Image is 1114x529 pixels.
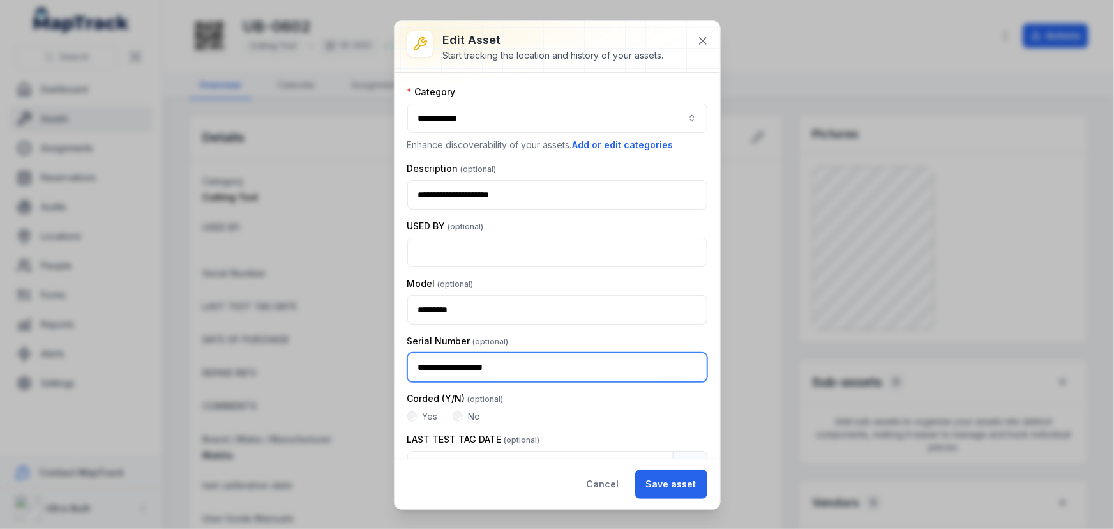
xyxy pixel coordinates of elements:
[407,86,456,98] label: Category
[407,392,504,405] label: Corded (Y/N)
[407,138,707,152] p: Enhance discoverability of your assets.
[443,49,664,62] div: Start tracking the location and history of your assets.
[635,470,707,499] button: Save asset
[407,220,484,233] label: USED BY
[443,31,664,49] h3: Edit asset
[407,433,540,446] label: LAST TEST TAG DATE
[407,335,509,348] label: Serial Number
[673,451,707,480] button: Calendar
[422,410,437,423] label: Yes
[468,410,480,423] label: No
[407,277,474,290] label: Model
[407,162,497,175] label: Description
[572,138,674,152] button: Add or edit categories
[576,470,630,499] button: Cancel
